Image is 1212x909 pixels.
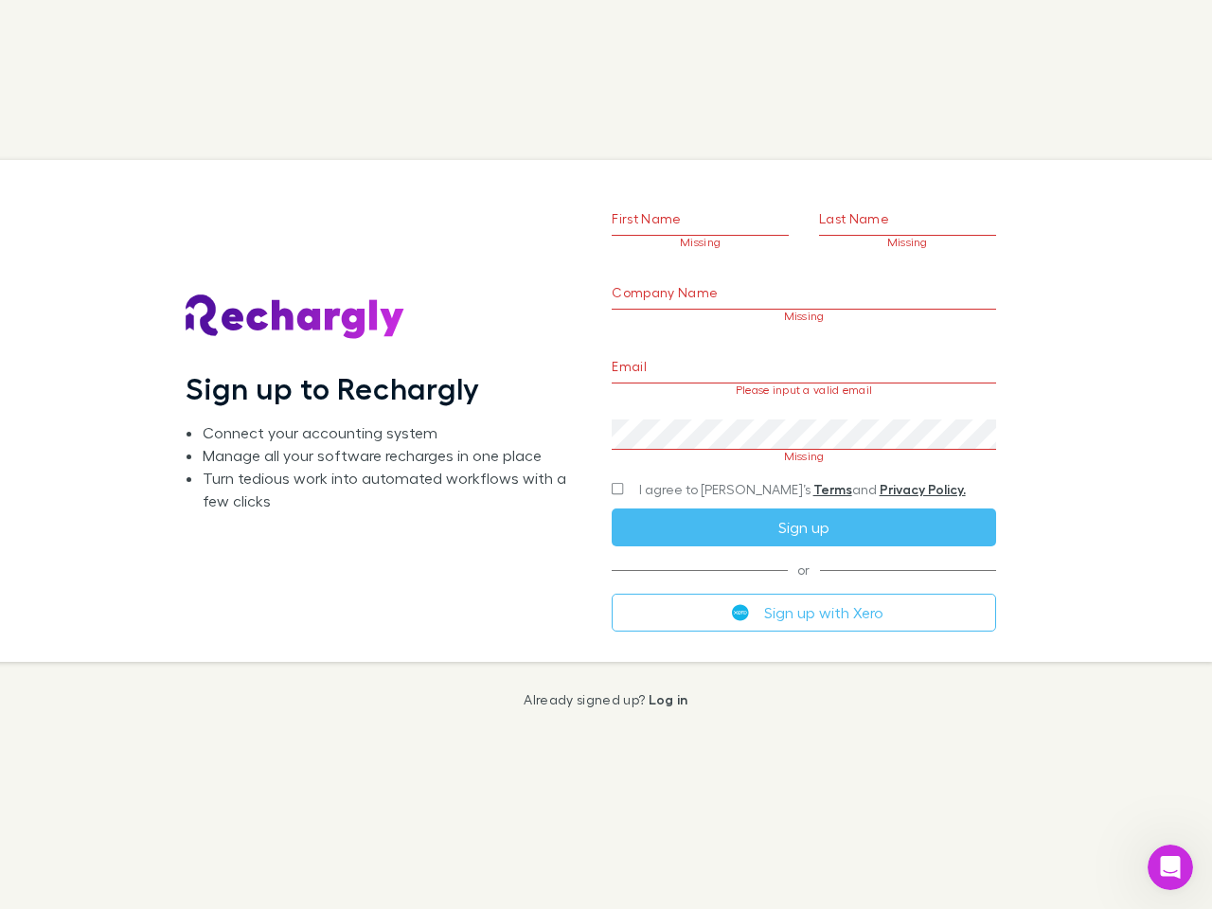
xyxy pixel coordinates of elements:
[612,450,995,463] p: Missing
[203,467,581,512] li: Turn tedious work into automated workflows with a few clicks
[612,569,995,570] span: or
[612,594,995,632] button: Sign up with Xero
[612,310,995,323] p: Missing
[813,481,852,497] a: Terms
[612,508,995,546] button: Sign up
[639,480,966,499] span: I agree to [PERSON_NAME]’s and
[880,481,966,497] a: Privacy Policy.
[186,370,480,406] h1: Sign up to Rechargly
[203,421,581,444] li: Connect your accounting system
[1148,845,1193,890] iframe: Intercom live chat
[186,294,405,340] img: Rechargly's Logo
[524,692,687,707] p: Already signed up?
[819,236,996,249] p: Missing
[612,236,789,249] p: Missing
[612,383,995,397] p: Please input a valid email
[203,444,581,467] li: Manage all your software recharges in one place
[649,691,688,707] a: Log in
[732,604,749,621] img: Xero's logo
